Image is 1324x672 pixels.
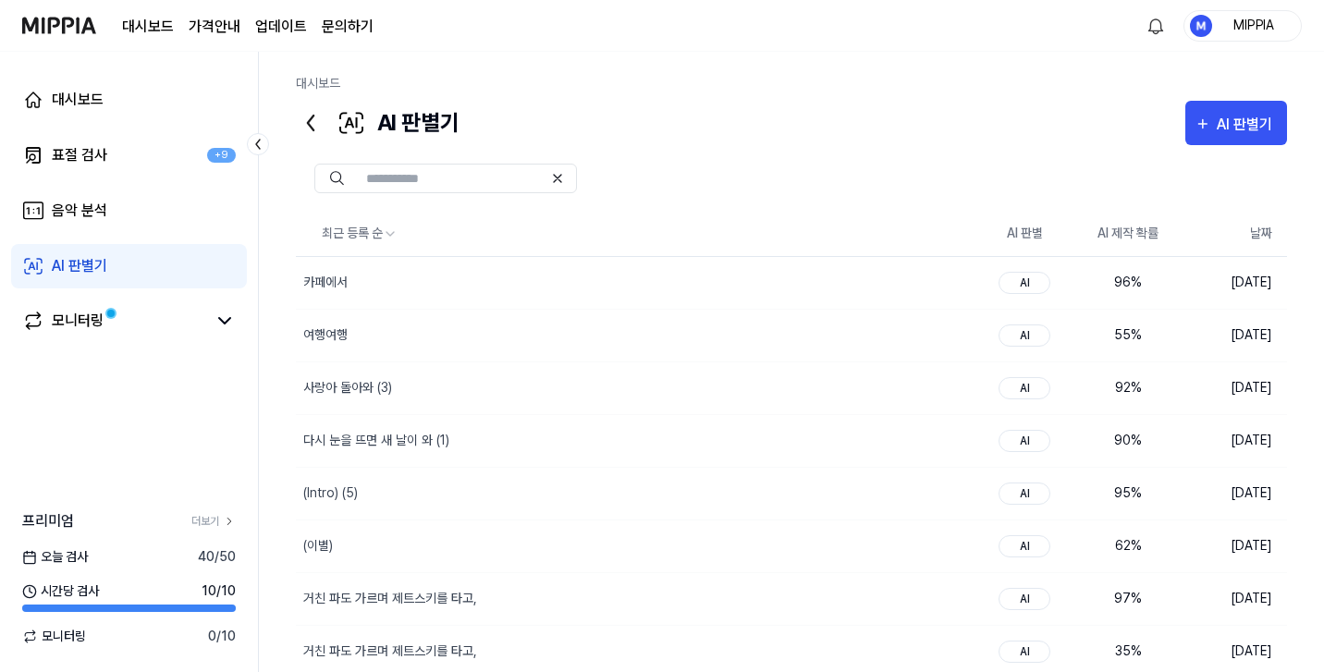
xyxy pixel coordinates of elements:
div: AI [999,483,1050,505]
div: AI [999,535,1050,557]
a: 음악 분석 [11,189,247,233]
a: 문의하기 [322,16,374,38]
button: 가격안내 [189,16,240,38]
td: [DATE] [1180,309,1287,361]
span: 오늘 검사 [22,547,88,567]
div: 모니터링 [52,310,104,332]
div: 거친 파도 가르며 제트스키를 타고, [303,641,477,661]
div: (이별) [303,536,333,556]
div: AI [999,588,1050,610]
th: 날짜 [1180,212,1287,256]
a: 표절 검사+9 [11,133,247,177]
span: 시간당 검사 [22,581,99,601]
div: 55 % [1091,325,1165,345]
button: AI 판별기 [1185,101,1287,145]
div: (Intro) (5) [303,483,358,503]
div: 카페에서 [303,273,348,292]
span: 모니터링 [22,627,86,646]
span: 0 / 10 [208,627,236,646]
div: 96 % [1091,273,1165,292]
td: [DATE] [1180,256,1287,309]
div: 92 % [1091,378,1165,397]
div: 대시보드 [52,89,104,111]
th: AI 제작 확률 [1076,212,1180,256]
a: 대시보드 [296,76,340,91]
img: 알림 [1145,15,1167,37]
div: 여행여행 [303,325,348,345]
div: 97 % [1091,589,1165,608]
td: [DATE] [1180,414,1287,467]
div: 음악 분석 [52,200,107,222]
div: AI [999,272,1050,294]
span: 40 / 50 [198,547,236,567]
div: AI [999,324,1050,347]
button: profileMIPPIA [1183,10,1302,42]
img: Search [330,171,344,186]
td: [DATE] [1180,519,1287,572]
div: 다시 눈을 뜨면 새 날이 와 (1) [303,431,449,450]
td: [DATE] [1180,361,1287,414]
a: 대시보드 [11,78,247,122]
div: 거친 파도 가르며 제트스키를 타고, [303,589,477,608]
div: 사랑아 돌아와 (3) [303,378,392,397]
div: AI 판별기 [52,255,107,277]
div: AI 판별기 [296,101,460,145]
span: 프리미엄 [22,510,74,532]
a: 모니터링 [22,310,206,332]
div: AI [999,377,1050,399]
div: MIPPIA [1218,15,1290,35]
div: AI [999,641,1050,663]
div: 95 % [1091,483,1165,503]
img: profile [1190,15,1212,37]
div: +9 [207,148,236,164]
span: 10 / 10 [202,581,236,601]
div: 표절 검사 [52,144,107,166]
div: 35 % [1091,641,1165,661]
div: 90 % [1091,431,1165,450]
td: [DATE] [1180,572,1287,625]
div: 62 % [1091,536,1165,556]
a: 업데이트 [255,16,307,38]
div: AI 판별기 [1217,113,1278,137]
a: 더보기 [191,513,236,530]
th: AI 판별 [973,212,1076,256]
a: 대시보드 [122,16,174,38]
div: AI [999,430,1050,452]
a: AI 판별기 [11,244,247,288]
td: [DATE] [1180,467,1287,519]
